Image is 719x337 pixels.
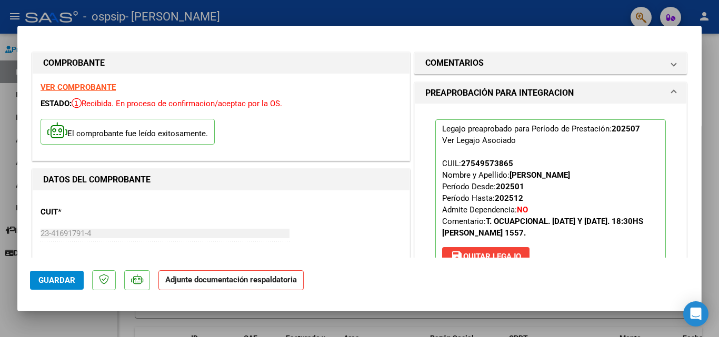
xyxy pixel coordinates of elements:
p: El comprobante fue leído exitosamente. [41,119,215,145]
strong: NO [517,205,528,215]
p: Legajo preaprobado para Período de Prestación: [435,119,666,271]
strong: COMPROBANTE [43,58,105,68]
mat-icon: save [451,250,463,262]
strong: 202501 [496,182,524,191]
div: Ver Legajo Asociado [442,135,516,146]
span: ESTADO: [41,99,72,108]
strong: [PERSON_NAME] [510,170,570,180]
span: Guardar [38,275,75,285]
span: Quitar Legajo [451,252,521,261]
span: CUIL: Nombre y Apellido: Período Desde: Período Hasta: Admite Dependencia: [442,159,643,238]
strong: 202507 [612,124,640,134]
div: Open Intercom Messenger [683,301,708,326]
mat-expansion-panel-header: PREAPROBACIÓN PARA INTEGRACION [415,83,686,104]
h1: PREAPROBACIÓN PARA INTEGRACION [425,87,574,99]
button: Guardar [30,271,84,290]
mat-expansion-panel-header: COMENTARIOS [415,53,686,74]
strong: DATOS DEL COMPROBANTE [43,175,151,185]
strong: 202512 [495,193,523,203]
strong: T. OCUAPCIONAL. [DATE] Y [DATE]. 18:30HS [PERSON_NAME] 1557. [442,217,643,238]
div: 27549573865 [461,158,513,169]
h1: COMENTARIOS [425,57,484,69]
p: CUIT [41,206,149,218]
span: Comentario: [442,217,643,238]
button: Quitar Legajo [442,247,530,266]
a: VER COMPROBANTE [41,83,116,92]
strong: Adjunte documentación respaldatoria [165,275,297,284]
div: PREAPROBACIÓN PARA INTEGRACION [415,104,686,295]
span: Recibida. En proceso de confirmacion/aceptac por la OS. [72,99,282,108]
